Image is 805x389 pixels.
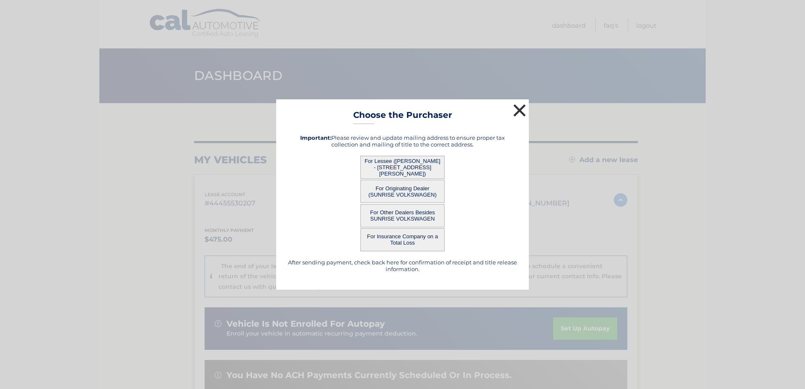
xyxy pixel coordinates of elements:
strong: Important: [300,134,331,141]
h5: Please review and update mailing address to ensure proper tax collection and mailing of title to ... [287,134,518,148]
button: For Lessee ([PERSON_NAME] - [STREET_ADDRESS][PERSON_NAME]) [360,156,445,179]
button: For Originating Dealer (SUNRISE VOLKSWAGEN) [360,180,445,203]
button: × [511,102,528,119]
h3: Choose the Purchaser [353,110,452,125]
button: For Other Dealers Besides SUNRISE VOLKSWAGEN [360,204,445,227]
button: For Insurance Company on a Total Loss [360,228,445,251]
h5: After sending payment, check back here for confirmation of receipt and title release information. [287,259,518,272]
